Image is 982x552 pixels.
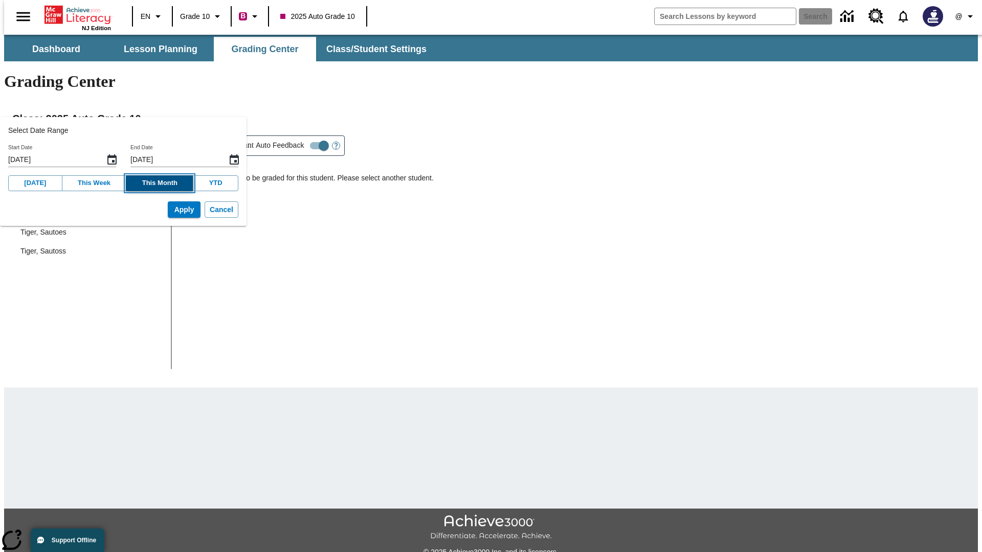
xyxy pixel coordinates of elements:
div: Home [44,4,111,31]
h1: Grading Center [4,72,978,91]
div: Tiger, Sautoes [20,227,66,238]
button: Profile/Settings [949,7,982,26]
div: SubNavbar [4,35,978,61]
div: SubNavbar [4,37,436,61]
span: EN [141,11,150,22]
button: Grading Center [214,37,316,61]
img: Achieve3000 Differentiate Accelerate Achieve [430,515,552,541]
button: Start Date, Choose date, October 1, 2025, Selected [102,150,122,170]
a: Data Center [834,3,862,31]
span: Grade 10 [180,11,210,22]
button: Language: EN, Select a language [136,7,169,26]
span: Grading Center [231,43,298,55]
span: NJ Edition [82,25,111,31]
button: Select a new avatar [917,3,949,30]
button: Dashboard [5,37,107,61]
a: Home [44,5,111,25]
a: Notifications [890,3,917,30]
div: Tiger, Sautoss [20,246,66,257]
a: Resource Center, Will open in new tab [862,3,890,30]
span: Class/Student Settings [326,43,427,55]
button: Cancel [205,201,238,218]
button: This Week [62,175,127,191]
label: End Date [130,144,153,151]
button: Class/Student Settings [318,37,435,61]
button: [DATE] [8,175,62,191]
span: Dashboard [32,43,80,55]
button: End Date, Choose date, October 7, 2025, Selected [224,150,244,170]
div: Tiger, Sautoes [12,223,171,242]
button: Open side menu [8,2,38,32]
span: 2025 Auto Grade 10 [280,11,354,22]
button: YTD [193,175,238,191]
button: Lesson Planning [109,37,212,61]
button: Boost Class color is violet red. Change class color [235,7,265,26]
h2: Class : 2025 Auto Grade 10 [12,110,970,127]
span: Support Offline [52,537,96,544]
button: Support Offline [31,528,104,552]
h2: Select Date Range [8,125,238,136]
img: Avatar [923,6,943,27]
div: Tiger, Sautoss [12,242,171,261]
span: @ [955,11,962,22]
p: There is no work to be graded for this student. Please select another student. [189,173,970,191]
span: Auto Feedback [256,140,304,151]
span: Lesson Planning [124,43,197,55]
button: This Month [126,175,193,191]
button: Apply [168,201,200,218]
button: Open Help for Writing Assistant [328,136,344,155]
label: Start Date [8,144,32,151]
input: search field [655,8,796,25]
span: B [240,10,245,22]
button: Grade: Grade 10, Select a grade [176,7,228,26]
